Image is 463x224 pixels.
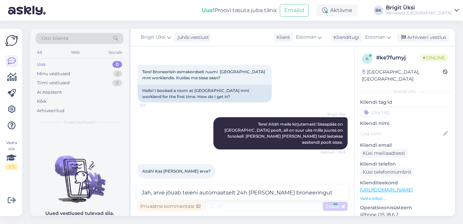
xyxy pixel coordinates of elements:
span: Aitäh! Kas [PERSON_NAME] arve? [142,169,211,174]
div: [GEOGRAPHIC_DATA], [GEOGRAPHIC_DATA] [362,69,443,83]
div: Tiimi vestlused [37,80,70,86]
div: Klienditugi [331,34,359,41]
div: # ke7fumyj [376,54,420,62]
img: No chats [30,143,129,204]
input: Lisa tag [360,107,450,117]
p: Klienditeekond [360,179,450,186]
b: Uus! [202,7,214,13]
span: Tere! Aitäh meile kirjutamast! Sissepääs on [GEOGRAPHIC_DATA] poolt, all on suur uks mille juures... [224,122,344,145]
span: Tere! Broneerisin esmakordselt ruumi [GEOGRAPHIC_DATA] mnt worklandis. Kuidas ma sisse saan? [142,69,266,80]
span: 9:01 [140,103,165,108]
div: Hello! I booked a room at [GEOGRAPHIC_DATA] mnt workland for the first time. How do I get in? [138,85,272,102]
span: Brigit Üksi [141,34,166,41]
div: All [36,48,43,57]
img: Askly Logo [5,34,18,47]
div: Arhiveeritud [37,107,64,114]
div: 2 [113,71,122,77]
p: Kliendi telefon [360,161,450,168]
span: Estonian [296,34,316,41]
div: Arhiveeri vestlus [397,33,449,42]
div: juhib vestlust [175,34,209,41]
div: Kliendi info [360,89,450,95]
span: Estonian [365,34,385,41]
p: Operatsioonisüsteem [360,204,450,211]
span: Uued vestlused [64,119,95,125]
span: Online [420,54,448,61]
span: Otsi kliente [42,35,68,42]
p: iPhone OS 18.6.2 [360,211,450,218]
button: Emailid [280,4,309,17]
p: Vaata edasi ... [360,195,450,201]
div: Minu vestlused [37,71,70,77]
div: Küsi meiliaadressi [360,149,408,158]
div: Workland [GEOGRAPHIC_DATA] [386,10,452,16]
p: Kliendi nimi [360,120,450,127]
span: Brigit Üksi [320,112,346,117]
input: Lisa nimi [360,130,442,137]
p: Kliendi email [360,142,450,149]
a: Brigit ÜksiWorkland [GEOGRAPHIC_DATA] [386,5,459,16]
div: Kõik [37,98,47,105]
div: 0 [112,80,122,86]
div: Klient [274,34,290,41]
p: Kliendi tag'id [360,99,450,106]
div: Proovi tasuta juba täna: [202,6,277,14]
a: [URL][DOMAIN_NAME] [360,187,413,193]
div: Küsi telefoninumbrit [360,168,414,177]
div: Uus [37,61,46,68]
span: k [366,56,369,61]
span: 9:13 [140,179,165,184]
div: BK [374,6,383,15]
div: 1 / 3 [5,164,17,170]
div: Aktiivne [317,4,358,16]
p: Uued vestlused tulevad siia. [45,210,114,217]
span: Nähtud ✓ 9:05 [320,150,346,155]
div: AI Assistent [37,89,62,96]
div: 0 [112,61,122,68]
div: Socials [107,48,123,57]
div: Brigit Üksi [386,5,452,10]
div: Vaata siia [5,140,17,170]
div: Web [69,48,81,57]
